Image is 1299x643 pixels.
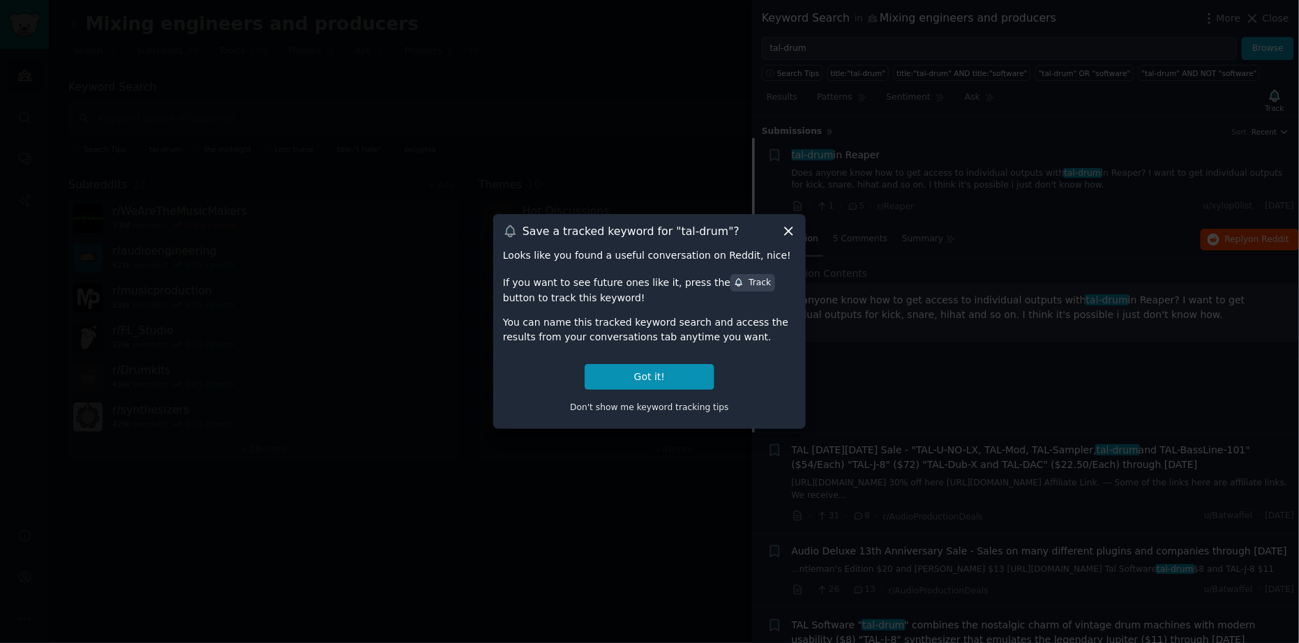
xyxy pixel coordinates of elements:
[503,248,796,263] div: Looks like you found a useful conversation on Reddit, nice!
[734,277,771,289] div: Track
[570,402,729,412] span: Don't show me keyword tracking tips
[523,224,739,239] h3: Save a tracked keyword for " tal-drum "?
[503,315,796,345] div: You can name this tracked keyword search and access the results from your conversations tab anyti...
[585,364,714,390] button: Got it!
[503,273,796,305] div: If you want to see future ones like it, press the button to track this keyword!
